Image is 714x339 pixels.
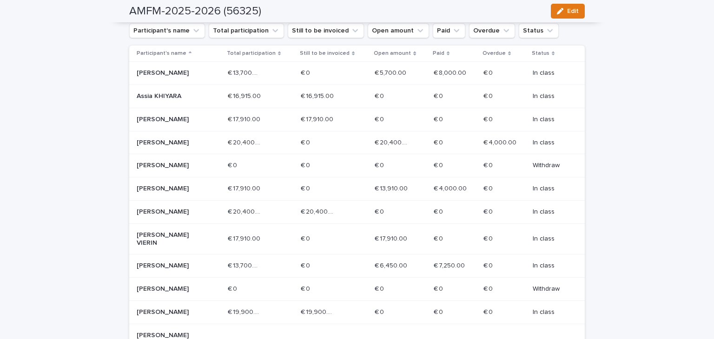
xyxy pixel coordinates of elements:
p: Participant's name [137,48,186,59]
p: Total participation [227,48,276,59]
p: Overdue [483,48,506,59]
p: € 0 [434,283,445,293]
tr: [PERSON_NAME] VIERIN€ 17,910.00€ 17,910.00 € 0€ 0 € 17,910.00€ 17,910.00 € 0€ 0 € 0€ 0 In class [129,223,585,254]
tr: [PERSON_NAME]€ 17,910.00€ 17,910.00 € 17,910.00€ 17,910.00 € 0€ 0 € 0€ 0 € 0€ 0 In class [129,108,585,131]
p: € 0 [434,91,445,100]
p: In class [533,92,570,100]
tr: Assia KHIYARA€ 16,915.00€ 16,915.00 € 16,915.00€ 16,915.00 € 0€ 0 € 0€ 0 € 0€ 0 In class [129,85,585,108]
p: [PERSON_NAME] [137,116,203,124]
p: € 7,250.00 [434,260,467,270]
p: In class [533,185,570,193]
p: € 8,000.00 [434,67,468,77]
p: € 0 [434,306,445,316]
p: [PERSON_NAME] [137,185,203,193]
p: In class [533,208,570,216]
tr: [PERSON_NAME]€ 19,900.00€ 19,900.00 € 19,900.00€ 19,900.00 € 0€ 0 € 0€ 0 € 0€ 0 In class [129,300,585,324]
p: € 20,400.00 [228,137,263,147]
p: € 13,910.00 [375,183,410,193]
p: In class [533,139,570,147]
p: € 0 [434,233,445,243]
p: € 0 [434,137,445,147]
tr: [PERSON_NAME]€ 0€ 0 € 0€ 0 € 0€ 0 € 0€ 0 € 0€ 0 Withdraw [129,278,585,301]
p: € 0 [375,114,386,124]
p: € 0 [375,91,386,100]
p: Open amount [374,48,411,59]
p: € 4,000.00 [483,137,518,147]
p: € 16,915.00 [228,91,263,100]
button: Open amount [368,23,429,38]
p: € 0 [375,206,386,216]
p: € 20,400.00 [301,206,336,216]
p: In class [533,116,570,124]
button: Participant's name [129,23,205,38]
p: € 0 [483,91,495,100]
p: € 0 [483,183,495,193]
p: € 13,700.00 [228,67,263,77]
tr: [PERSON_NAME]€ 13,700.00€ 13,700.00 € 0€ 0 € 5,700.00€ 5,700.00 € 8,000.00€ 8,000.00 € 0€ 0 In class [129,62,585,85]
p: € 0 [375,283,386,293]
tr: [PERSON_NAME]€ 0€ 0 € 0€ 0 € 0€ 0 € 0€ 0 € 0€ 0 Withdraw [129,154,585,177]
p: € 0 [375,160,386,169]
p: [PERSON_NAME] [137,162,203,169]
p: In class [533,235,570,243]
tr: [PERSON_NAME]€ 20,400.00€ 20,400.00 € 20,400.00€ 20,400.00 € 0€ 0 € 0€ 0 € 0€ 0 In class [129,200,585,223]
p: In class [533,69,570,77]
p: [PERSON_NAME] [137,285,203,293]
p: € 0 [483,283,495,293]
tr: [PERSON_NAME]€ 17,910.00€ 17,910.00 € 0€ 0 € 13,910.00€ 13,910.00 € 4,000.00€ 4,000.00 € 0€ 0 In ... [129,177,585,201]
p: Still to be invoiced [300,48,350,59]
p: € 6,450.00 [375,260,409,270]
p: € 20,400.00 [375,137,410,147]
p: € 17,910.00 [228,233,262,243]
p: € 19,900.00 [301,306,336,316]
tr: [PERSON_NAME]€ 20,400.00€ 20,400.00 € 0€ 0 € 20,400.00€ 20,400.00 € 0€ 0 € 4,000.00€ 4,000.00 In ... [129,131,585,154]
span: Edit [567,8,579,14]
p: € 0 [483,306,495,316]
p: € 0 [434,160,445,169]
p: € 0 [483,67,495,77]
p: Status [532,48,549,59]
p: € 0 [301,137,312,147]
p: € 0 [483,114,495,124]
p: [PERSON_NAME] [137,69,203,77]
p: [PERSON_NAME] [137,139,203,147]
p: € 0 [375,306,386,316]
button: Overdue [469,23,515,38]
p: € 0 [301,160,312,169]
p: € 0 [483,206,495,216]
p: Paid [433,48,444,59]
p: [PERSON_NAME] VIERIN [137,231,203,247]
p: Withdraw [533,285,570,293]
p: € 0 [434,206,445,216]
p: Withdraw [533,162,570,169]
p: € 17,910.00 [375,233,409,243]
p: In class [533,308,570,316]
p: [PERSON_NAME] [137,308,203,316]
p: [PERSON_NAME] [137,208,203,216]
p: € 19,900.00 [228,306,263,316]
button: Paid [433,23,465,38]
p: € 0 [483,160,495,169]
p: € 4,000.00 [434,183,469,193]
p: € 0 [228,160,239,169]
p: € 0 [434,114,445,124]
p: € 0 [228,283,239,293]
p: € 0 [301,183,312,193]
button: Total participation [209,23,284,38]
p: € 17,910.00 [228,183,262,193]
p: € 0 [301,283,312,293]
p: [PERSON_NAME] [137,262,203,270]
h2: AMFM-2025-2026 (56325) [129,5,261,18]
button: Edit [551,4,585,19]
p: € 20,400.00 [228,206,263,216]
p: € 0 [483,260,495,270]
p: Assia KHIYARA [137,92,203,100]
p: € 0 [301,233,312,243]
p: € 17,910.00 [228,114,262,124]
p: € 0 [301,67,312,77]
p: € 0 [483,233,495,243]
p: € 13,700.00 [228,260,263,270]
p: In class [533,262,570,270]
p: € 16,915.00 [301,91,336,100]
button: Still to be invoiced [288,23,364,38]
